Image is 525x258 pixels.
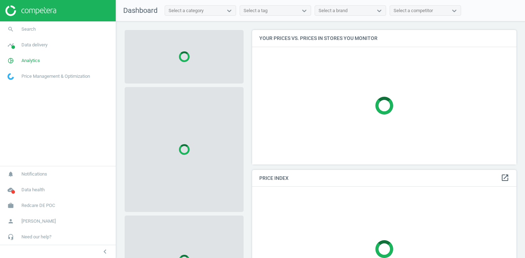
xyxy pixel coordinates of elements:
i: notifications [4,167,17,181]
i: search [4,22,17,36]
i: pie_chart_outlined [4,54,17,67]
i: person [4,214,17,228]
i: timeline [4,38,17,52]
span: Need our help? [21,234,51,240]
button: chevron_left [96,247,114,256]
span: Price Management & Optimization [21,73,90,80]
div: Select a brand [319,7,347,14]
div: Select a tag [244,7,267,14]
span: Data delivery [21,42,47,48]
span: Search [21,26,36,32]
span: [PERSON_NAME] [21,218,56,224]
img: ajHJNr6hYgQAAAAASUVORK5CYII= [5,5,56,16]
div: Select a competitor [394,7,433,14]
h4: Price Index [252,170,516,187]
span: Analytics [21,57,40,64]
span: Dashboard [123,6,157,15]
a: open_in_new [501,173,509,183]
i: open_in_new [501,173,509,182]
img: wGWNvw8QSZomAAAAABJRU5ErkJggg== [7,73,14,80]
i: work [4,199,17,212]
span: Redcare DE POC [21,202,55,209]
span: Notifications [21,171,47,177]
div: Select a category [169,7,204,14]
i: chevron_left [101,247,109,256]
h4: Your prices vs. prices in stores you monitor [252,30,516,47]
i: cloud_done [4,183,17,197]
i: headset_mic [4,230,17,244]
span: Data health [21,187,45,193]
